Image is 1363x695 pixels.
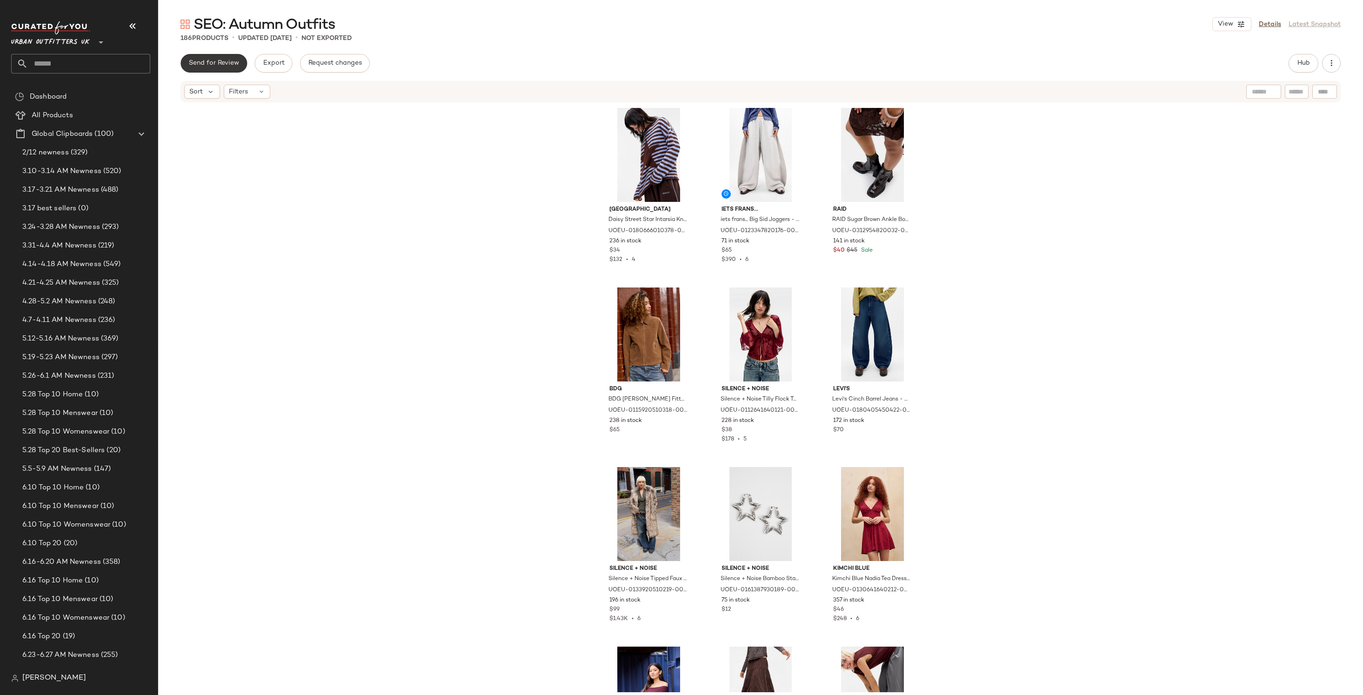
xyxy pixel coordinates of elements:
[22,203,76,214] span: 3.17 best sellers
[743,436,747,442] span: 5
[96,315,115,326] span: (236)
[722,206,800,214] span: iets frans...
[826,108,919,202] img: 0312954820032_020_m
[22,315,96,326] span: 4.7-4.11 AM Newness
[1297,60,1310,67] span: Hub
[300,54,370,73] button: Request changes
[1289,54,1318,73] button: Hub
[832,586,911,595] span: UOEU-0130641640212-000-069
[22,296,96,307] span: 4.28-5.2 AM Newness
[109,427,125,437] span: (10)
[832,407,911,415] span: UOEU-0180405450422-000-107
[608,216,687,224] span: Daisy Street Star Intarsia Knit Jumper XS at Urban Outfitters
[602,287,695,381] img: 0115920510318_224_a2
[832,227,911,235] span: UOEU-0312954820032-000-020
[833,417,864,425] span: 172 in stock
[609,237,641,246] span: 236 in stock
[22,408,98,419] span: 5.28 Top 10 Menswear
[832,395,911,404] span: Levi's Cinch Barrel Jeans - Vintage Denim Medium 26W 31L at Urban Outfitters
[22,259,101,270] span: 4.14-4.18 AM Newness
[69,147,88,158] span: (329)
[301,33,352,43] p: Not Exported
[232,33,234,44] span: •
[609,385,688,394] span: BDG
[714,287,808,381] img: 0112641640121_061_a2
[833,237,865,246] span: 141 in stock
[608,227,687,235] span: UOEU-0180666010378-000-000
[105,445,120,456] span: (20)
[637,616,641,622] span: 6
[833,385,912,394] span: Levi's
[722,257,736,263] span: $390
[22,520,110,530] span: 6.10 Top 10 Womenswear
[101,557,120,568] span: (358)
[11,32,90,48] span: Urban Outfitters UK
[96,371,114,381] span: (231)
[722,565,800,573] span: Silence + Noise
[22,673,86,684] span: [PERSON_NAME]
[22,241,96,251] span: 3.31-4.4 AM Newness
[22,668,108,679] span: 6.25 WK 20 Top 10 Home
[833,606,844,614] span: $46
[22,538,62,549] span: 6.10 Top 20
[262,60,284,67] span: Export
[22,389,83,400] span: 5.28 Top 10 Home
[101,259,121,270] span: (549)
[859,247,873,254] span: Sale
[22,185,99,195] span: 3.17-3.21 AM Newness
[721,575,799,583] span: Silence + Noise Bamboo Star Earrings - Silver at Urban Outfitters
[32,129,93,140] span: Global Clipboards
[22,575,83,586] span: 6.16 Top 10 Home
[602,108,695,202] img: 0180666010378_000_a2
[61,631,75,642] span: (19)
[833,616,847,622] span: $248
[1217,20,1233,28] span: View
[22,464,92,474] span: 5.5-5.9 AM Newness
[76,203,88,214] span: (0)
[22,147,69,158] span: 2/12 newness
[734,436,743,442] span: •
[826,287,919,381] img: 0180405450422_107_a2
[11,675,19,682] img: svg%3e
[609,426,620,434] span: $65
[714,467,808,561] img: 0161387930189_007_a2
[833,565,912,573] span: Kimchi Blue
[609,206,688,214] span: [GEOGRAPHIC_DATA]
[96,241,114,251] span: (219)
[22,278,100,288] span: 4.21-4.25 AM Newness
[238,33,292,43] p: updated [DATE]
[833,596,864,605] span: 357 in stock
[608,407,687,415] span: UOEU-0115920510318-000-224
[22,594,98,605] span: 6.16 Top 10 Menswear
[722,436,734,442] span: $178
[832,216,911,224] span: RAID Sugar Brown Ankle Boots - Brown UK 4 at Urban Outfitters
[100,278,119,288] span: (325)
[622,257,632,263] span: •
[22,557,101,568] span: 6.16-6.20 AM Newness
[22,427,109,437] span: 5.28 Top 10 Womenswear
[22,445,105,456] span: 5.28 Top 20 Best-Sellers
[1259,20,1281,29] a: Details
[30,92,67,102] span: Dashboard
[736,257,745,263] span: •
[98,408,114,419] span: (10)
[628,616,637,622] span: •
[22,352,100,363] span: 5.19-5.23 AM Newness
[847,247,857,255] span: $45
[714,108,808,202] img: 0123347820176_008_a2
[99,650,118,661] span: (255)
[826,467,919,561] img: 0130641640212_069_b
[22,650,99,661] span: 6.23-6.27 AM Newness
[32,110,73,121] span: All Products
[109,613,125,623] span: (10)
[180,35,192,42] span: 186
[22,166,101,177] span: 3.10-3.14 AM Newness
[22,501,99,512] span: 6.10 Top 10 Menswear
[847,616,856,622] span: •
[833,247,845,255] span: $40
[98,594,114,605] span: (10)
[602,467,695,561] img: 0133920510219_020_a2
[608,586,687,595] span: UOEU-0133920510219-000-020
[180,54,247,73] button: Send for Review
[229,87,248,97] span: Filters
